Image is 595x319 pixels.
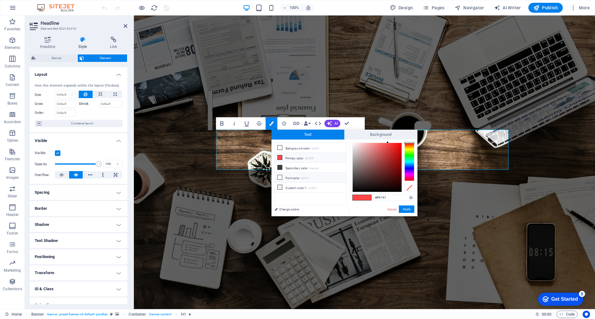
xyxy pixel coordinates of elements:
[271,205,343,213] a: Change colors
[35,120,122,127] button: Container layout
[35,109,55,117] label: Order
[4,27,20,32] p: Favorites
[4,119,21,124] p: Accordion
[30,54,77,62] button: Banner
[533,5,558,11] span: Publish
[31,311,44,318] span: Click to select. Double-click to edit
[228,117,240,130] button: Italic (Ctrl+I)
[344,130,417,140] span: Background
[5,64,20,69] p: Columns
[452,3,487,13] button: Navigator
[386,207,397,212] a: Cancel
[275,173,346,183] li: Font color
[7,101,18,106] p: Boxes
[404,183,414,192] div: Clear Color Selection
[41,26,115,32] h3: Element #ed-822120316
[353,195,362,200] span: #ff4747
[37,54,76,62] span: Banner
[362,195,371,200] span: #ff4747
[99,100,123,108] input: Default
[5,311,22,318] a: Click to cancel selection. Double-click to open Pages
[341,117,353,130] button: Confirm (Ctrl+⏎)
[100,37,127,50] h4: Link
[387,3,416,13] button: Design
[113,160,122,168] div: %
[533,290,586,308] iframe: To enrich screen reader interactions, please activate Accessibility in Grammarly extension settings
[181,311,186,318] span: Click to select. Double-click to edit
[35,171,55,179] label: Overflow
[271,130,345,140] span: Text
[3,287,22,291] p: Collections
[387,3,416,13] div: Design (Ctrl+Alt+Y)
[305,157,314,161] small: #ff4747
[55,100,76,108] input: Default
[30,282,127,296] h4: ID & Class
[5,45,20,50] p: Elements
[68,37,100,50] h4: Style
[35,83,122,88] div: How this element expands within the layout (Flexbox).
[188,313,191,316] i: Element contains an animation
[253,117,265,130] button: Strikethrough
[79,100,99,108] label: Shrink
[30,185,127,200] h4: Spacing
[535,311,552,318] h6: Session time
[5,157,20,162] p: Features
[55,109,76,117] input: Default
[280,4,302,11] button: 100%
[310,166,319,171] small: #3a3c3b
[138,4,145,11] button: Click here to leave preview mode and continue editing
[148,311,171,318] span: . banner-content
[134,15,595,309] iframe: To enrich screen reader interactions, please activate Accessibility in Grammarly extension settings
[8,194,17,199] p: Slider
[542,311,551,318] span: 00 00
[150,4,158,11] button: reload
[289,4,299,11] h6: 100%
[266,117,277,130] button: Colors
[41,20,127,26] h2: Headline
[559,311,575,318] span: Code
[546,312,547,317] span: :
[390,5,413,11] span: Design
[30,233,127,248] h4: Text Shadow
[35,93,55,97] label: Size
[570,5,590,11] span: More
[290,117,302,130] button: Link
[30,37,68,50] h4: Headline
[35,162,55,166] label: Opacity
[36,4,82,11] img: Editor Logo
[78,54,127,62] button: Element
[7,249,18,254] p: Forms
[324,120,340,127] button: AI
[241,117,253,130] button: Underline (Ctrl+U)
[334,122,338,125] span: AI
[35,149,55,157] label: Visible
[30,217,127,232] h4: Shadow
[423,5,444,11] span: Pages
[308,186,317,191] small: #f0f2f1
[86,54,126,62] span: Element
[151,4,158,11] i: Reload page
[30,201,127,216] h4: Border
[275,153,346,163] li: Primary color
[43,120,121,127] span: Container layout
[30,67,127,78] h4: Layout
[7,138,18,143] p: Tables
[115,313,119,316] i: This element contains a background
[455,5,484,11] span: Navigator
[399,205,414,213] button: Apply
[6,82,19,87] p: Content
[528,3,563,13] button: Publish
[312,117,324,130] button: HTML
[7,231,18,236] p: Footer
[46,311,108,318] span: . banner .preset-banner-v3-default .parallax
[306,5,311,11] i: On resize automatically adjust zoom level to fit chosen device.
[275,163,346,173] li: Secondary color
[557,311,578,318] button: Code
[278,117,290,130] button: Icons
[31,311,192,318] nav: breadcrumb
[6,175,19,180] p: Images
[494,5,521,11] span: AI Writer
[583,311,590,318] button: Usercentrics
